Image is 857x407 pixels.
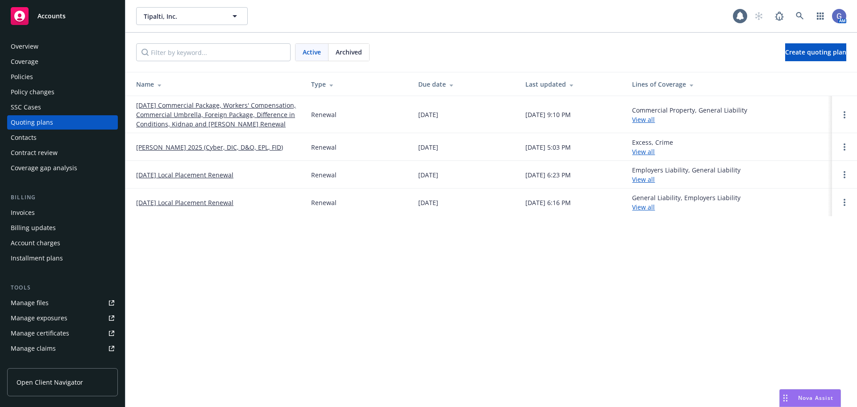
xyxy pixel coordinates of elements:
[632,175,655,184] a: View all
[750,7,768,25] a: Start snowing
[785,48,846,56] span: Create quoting plan
[311,198,337,207] div: Renewal
[7,4,118,29] a: Accounts
[632,80,825,89] div: Lines of Coverage
[525,143,571,152] div: [DATE] 5:03 PM
[7,283,118,292] div: Tools
[136,143,283,152] a: [PERSON_NAME] 2025 (Cyber, DIC, D&O, EPL, FID)
[11,39,38,54] div: Overview
[136,7,248,25] button: Tipalti, Inc.
[7,326,118,340] a: Manage certificates
[7,206,118,220] a: Invoices
[780,390,791,407] div: Drag to move
[7,311,118,325] a: Manage exposures
[7,161,118,175] a: Coverage gap analysis
[525,170,571,180] div: [DATE] 6:23 PM
[632,193,741,212] div: General Liability, Employers Liability
[136,198,233,207] a: [DATE] Local Placement Renewal
[7,357,118,371] a: Manage BORs
[798,394,833,402] span: Nova Assist
[418,143,438,152] div: [DATE]
[779,389,841,407] button: Nova Assist
[418,170,438,180] div: [DATE]
[311,143,337,152] div: Renewal
[11,100,41,114] div: SSC Cases
[11,85,54,99] div: Policy changes
[311,80,404,89] div: Type
[832,9,846,23] img: photo
[632,138,673,156] div: Excess, Crime
[632,165,741,184] div: Employers Liability, General Liability
[11,251,63,265] div: Installment plans
[7,130,118,145] a: Contacts
[7,100,118,114] a: SSC Cases
[11,357,53,371] div: Manage BORs
[418,80,511,89] div: Due date
[17,378,83,387] span: Open Client Navigator
[839,197,850,208] a: Open options
[336,47,362,57] span: Archived
[839,109,850,120] a: Open options
[144,12,221,21] span: Tipalti, Inc.
[632,203,655,211] a: View all
[11,55,38,69] div: Coverage
[7,70,118,84] a: Policies
[136,101,297,129] a: [DATE] Commercial Package, Workers' Compensation, Commercial Umbrella, Foreign Package, Differenc...
[11,311,67,325] div: Manage exposures
[7,146,118,160] a: Contract review
[11,130,37,145] div: Contacts
[11,296,49,310] div: Manage files
[7,251,118,265] a: Installment plans
[525,80,618,89] div: Last updated
[11,146,58,160] div: Contract review
[303,47,321,57] span: Active
[136,170,233,180] a: [DATE] Local Placement Renewal
[7,341,118,356] a: Manage claims
[11,341,56,356] div: Manage claims
[11,236,60,250] div: Account charges
[7,296,118,310] a: Manage files
[632,105,747,124] div: Commercial Property, General Liability
[136,80,297,89] div: Name
[11,326,69,340] div: Manage certificates
[7,85,118,99] a: Policy changes
[525,110,571,119] div: [DATE] 9:10 PM
[7,236,118,250] a: Account charges
[7,193,118,202] div: Billing
[7,115,118,130] a: Quoting plans
[839,142,850,152] a: Open options
[785,43,846,61] a: Create quoting plan
[839,169,850,180] a: Open options
[791,7,809,25] a: Search
[7,55,118,69] a: Coverage
[418,198,438,207] div: [DATE]
[632,115,655,124] a: View all
[11,115,53,130] div: Quoting plans
[136,43,291,61] input: Filter by keyword...
[11,161,77,175] div: Coverage gap analysis
[11,70,33,84] div: Policies
[11,206,35,220] div: Invoices
[37,13,66,20] span: Accounts
[11,221,56,235] div: Billing updates
[311,110,337,119] div: Renewal
[770,7,788,25] a: Report a Bug
[525,198,571,207] div: [DATE] 6:16 PM
[811,7,829,25] a: Switch app
[7,39,118,54] a: Overview
[311,170,337,180] div: Renewal
[632,147,655,156] a: View all
[418,110,438,119] div: [DATE]
[7,221,118,235] a: Billing updates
